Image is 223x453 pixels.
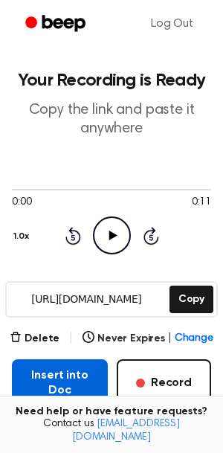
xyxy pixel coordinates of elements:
button: 1.0x [12,224,34,249]
span: | [68,330,74,347]
span: | [168,331,172,347]
button: Never Expires|Change [83,331,213,347]
a: [EMAIL_ADDRESS][DOMAIN_NAME] [72,419,180,443]
button: Delete [10,331,59,347]
button: Copy [169,286,213,313]
button: Insert into Doc [12,359,108,407]
h1: Your Recording is Ready [12,71,211,89]
a: Log Out [136,6,208,42]
span: 0:00 [12,195,31,211]
span: Change [175,331,213,347]
a: Beep [15,10,99,39]
button: Record [117,359,211,407]
span: Contact us [9,418,214,444]
p: Copy the link and paste it anywhere [12,101,211,138]
span: 0:11 [192,195,211,211]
